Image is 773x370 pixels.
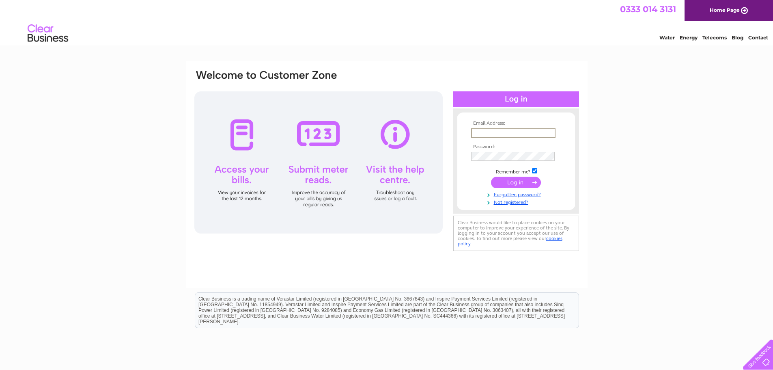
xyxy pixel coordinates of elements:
[471,190,563,198] a: Forgotten password?
[620,4,676,14] a: 0333 014 3131
[469,167,563,175] td: Remember me?
[195,4,579,39] div: Clear Business is a trading name of Verastar Limited (registered in [GEOGRAPHIC_DATA] No. 3667643...
[27,21,69,46] img: logo.png
[748,35,768,41] a: Contact
[491,177,541,188] input: Submit
[659,35,675,41] a: Water
[732,35,743,41] a: Blog
[471,198,563,206] a: Not registered?
[453,216,579,251] div: Clear Business would like to place cookies on your computer to improve your experience of the sit...
[469,144,563,150] th: Password:
[702,35,727,41] a: Telecoms
[469,121,563,126] th: Email Address:
[458,236,562,247] a: cookies policy
[680,35,698,41] a: Energy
